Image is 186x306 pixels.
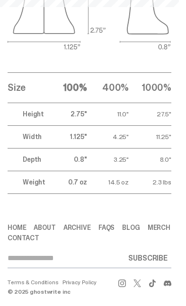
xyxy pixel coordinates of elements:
a: Merch [148,224,170,231]
a: Home [8,224,26,231]
a: Terms & Conditions [8,280,59,285]
th: 400% [87,72,129,103]
th: 1000% [129,72,171,103]
td: 2.75" [45,103,87,125]
td: 1.125" [45,125,87,148]
td: Height [8,103,45,125]
a: Archive [63,224,91,231]
a: Contact [8,235,39,241]
td: 14.5 oz [87,171,129,193]
td: Depth [8,148,45,171]
td: 3.25" [87,148,129,171]
td: 2.3 lbs [129,171,171,193]
a: Blog [122,224,140,231]
th: 100% [45,72,87,103]
th: Size [8,72,45,103]
td: 11.25" [129,125,171,148]
a: FAQs [98,224,115,231]
td: 27.5" [129,103,171,125]
td: 11.0" [87,103,129,125]
a: Privacy Policy [62,280,97,285]
button: SUBSCRIBE [124,249,171,268]
td: 8.0" [129,148,171,171]
div: © 2025 ghostwrite inc [8,289,70,295]
a: About [34,224,55,231]
td: 0.7 oz [45,171,87,193]
td: Weight [8,171,45,193]
td: Width [8,125,45,148]
td: 0.8" [45,148,87,171]
td: 4.25" [87,125,129,148]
